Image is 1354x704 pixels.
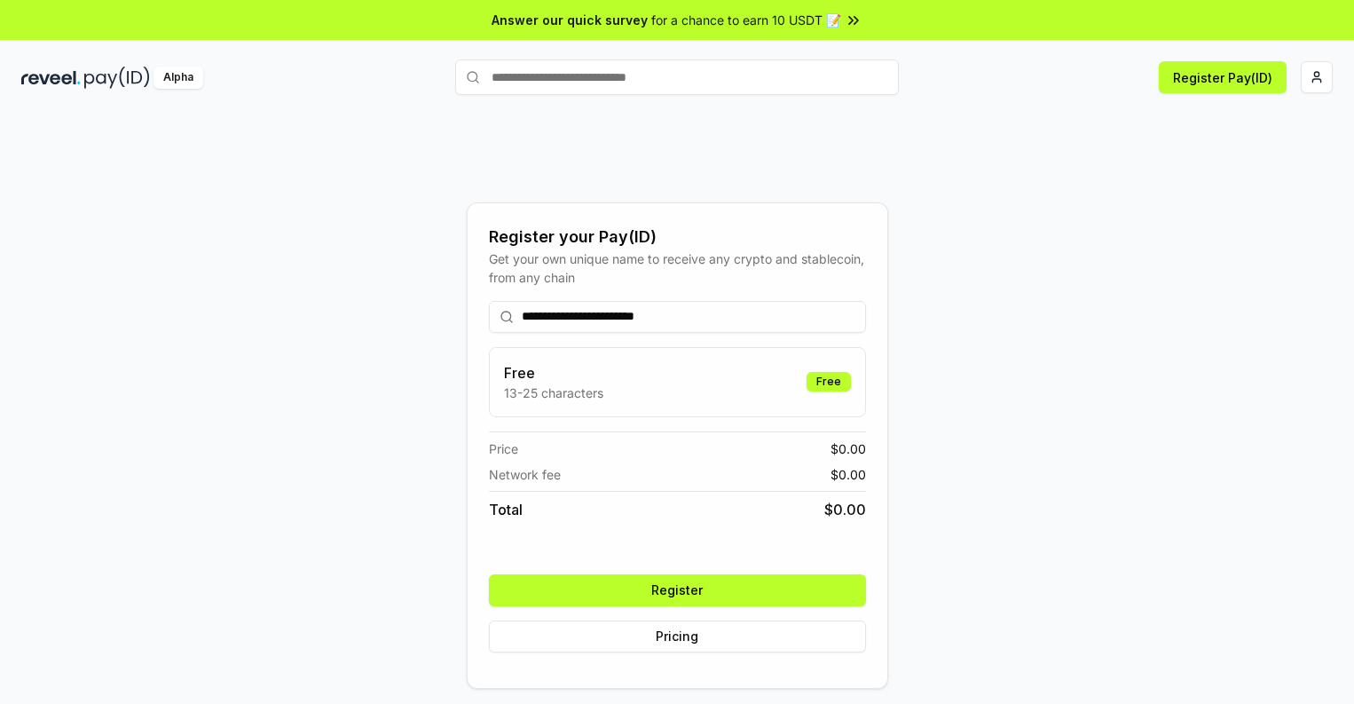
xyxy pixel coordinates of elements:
[824,499,866,520] span: $ 0.00
[807,372,851,392] div: Free
[831,465,866,484] span: $ 0.00
[651,11,841,29] span: for a chance to earn 10 USDT 📝
[831,439,866,458] span: $ 0.00
[489,439,518,458] span: Price
[21,67,81,89] img: reveel_dark
[489,574,866,606] button: Register
[489,225,866,249] div: Register your Pay(ID)
[504,362,603,384] h3: Free
[489,621,866,653] button: Pricing
[489,499,523,520] span: Total
[504,384,603,402] p: 13-25 characters
[84,67,150,89] img: pay_id
[1159,61,1287,93] button: Register Pay(ID)
[492,11,648,29] span: Answer our quick survey
[489,249,866,287] div: Get your own unique name to receive any crypto and stablecoin, from any chain
[489,465,561,484] span: Network fee
[154,67,203,89] div: Alpha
